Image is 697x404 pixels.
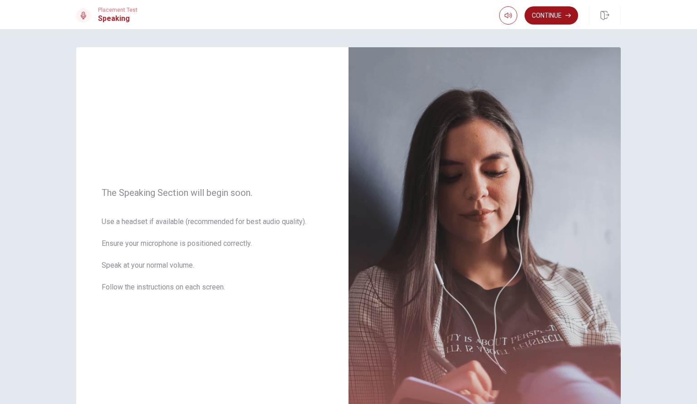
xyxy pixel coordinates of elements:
h1: Speaking [98,13,137,24]
span: Use a headset if available (recommended for best audio quality). Ensure your microphone is positi... [102,216,323,304]
button: Continue [525,6,578,25]
span: Placement Test [98,7,137,13]
span: The Speaking Section will begin soon. [102,187,323,198]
